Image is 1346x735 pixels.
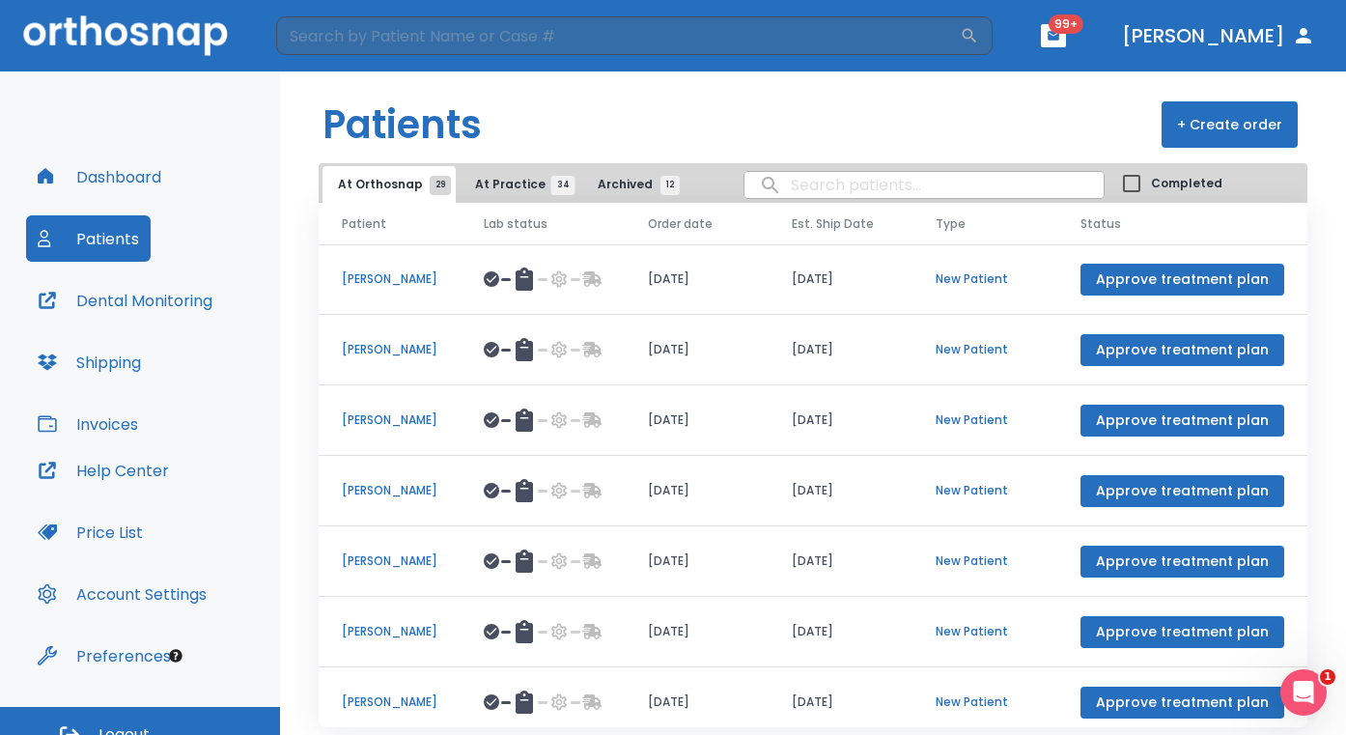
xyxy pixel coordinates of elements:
td: [DATE] [625,385,769,456]
p: [PERSON_NAME] [342,341,437,358]
td: [DATE] [625,597,769,667]
div: tabs [322,166,689,203]
button: + Create order [1162,101,1298,148]
p: [PERSON_NAME] [342,411,437,429]
p: New Patient [936,693,1034,711]
td: [DATE] [625,244,769,315]
button: Preferences [26,633,182,679]
button: Patients [26,215,151,262]
button: Approve treatment plan [1080,334,1284,366]
button: Approve treatment plan [1080,687,1284,719]
button: Invoices [26,401,150,447]
p: [PERSON_NAME] [342,552,437,570]
p: [PERSON_NAME] [342,270,437,288]
span: 99+ [1049,14,1083,34]
span: 34 [551,176,575,195]
p: [PERSON_NAME] [342,693,437,711]
p: New Patient [936,270,1034,288]
p: New Patient [936,411,1034,429]
input: search [744,166,1104,204]
button: Account Settings [26,571,218,617]
td: [DATE] [769,244,912,315]
button: Dental Monitoring [26,277,224,324]
td: [DATE] [769,597,912,667]
span: Order date [648,215,713,233]
button: Approve treatment plan [1080,546,1284,578]
span: Archived [598,176,670,193]
button: Dashboard [26,154,173,200]
span: 1 [1320,669,1335,685]
button: Help Center [26,447,181,494]
img: Orthosnap [23,15,228,55]
button: [PERSON_NAME] [1114,18,1323,53]
p: New Patient [936,341,1034,358]
span: Lab status [484,215,547,233]
iframe: Intercom live chat [1280,669,1327,716]
td: [DATE] [625,456,769,526]
td: [DATE] [625,315,769,385]
span: 29 [430,176,451,195]
td: [DATE] [625,526,769,597]
td: [DATE] [769,526,912,597]
span: Type [936,215,966,233]
span: Patient [342,215,386,233]
button: Shipping [26,339,153,385]
p: [PERSON_NAME] [342,623,437,640]
button: Price List [26,509,154,555]
span: At Practice [475,176,563,193]
h1: Patients [322,96,482,154]
span: Completed [1151,175,1222,192]
td: [DATE] [769,456,912,526]
button: Approve treatment plan [1080,405,1284,437]
button: Approve treatment plan [1080,264,1284,296]
td: [DATE] [769,385,912,456]
button: Approve treatment plan [1080,616,1284,648]
p: New Patient [936,623,1034,640]
p: [PERSON_NAME] [342,482,437,499]
div: Tooltip anchor [167,647,184,664]
input: Search by Patient Name or Case # [276,16,960,55]
span: Status [1080,215,1121,233]
span: 12 [660,176,680,195]
p: New Patient [936,482,1034,499]
td: [DATE] [769,315,912,385]
span: Est. Ship Date [792,215,874,233]
span: At Orthosnap [338,176,440,193]
p: New Patient [936,552,1034,570]
button: Approve treatment plan [1080,475,1284,507]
